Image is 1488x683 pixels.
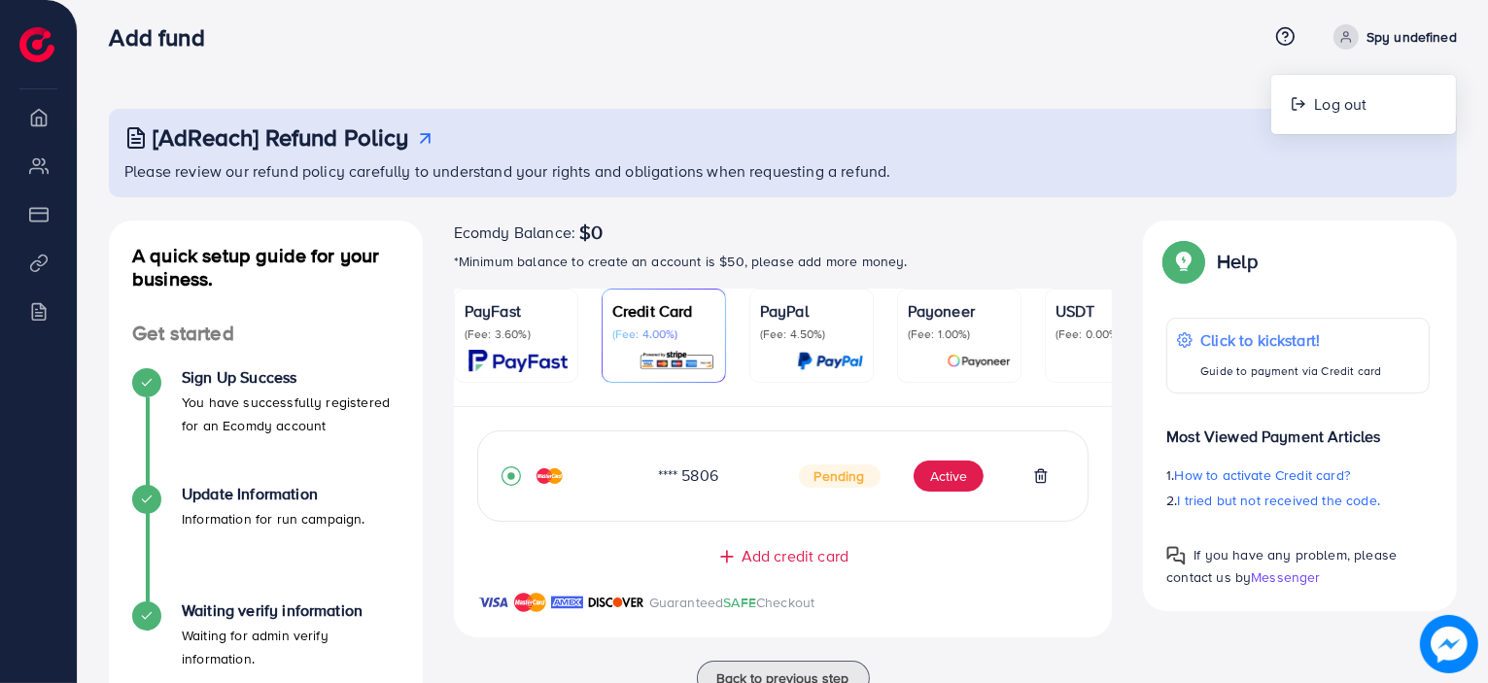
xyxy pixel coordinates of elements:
p: (Fee: 4.50%) [760,326,863,342]
img: brand [477,591,509,614]
img: Popup guide [1166,244,1201,279]
span: Ecomdy Balance: [454,221,575,244]
p: You have successfully registered for an Ecomdy account [182,391,399,437]
img: brand [551,591,583,614]
p: Waiting for admin verify information. [182,624,399,670]
h4: Get started [109,322,423,346]
span: Pending [799,464,881,488]
h4: A quick setup guide for your business. [109,244,423,290]
img: brand [588,591,644,614]
p: Help [1217,250,1258,273]
p: (Fee: 3.60%) [465,326,568,342]
a: Spy undefined [1326,24,1457,50]
img: logo [19,27,54,62]
ul: Spy undefined [1270,74,1457,135]
p: Spy undefined [1367,25,1457,49]
img: card [468,350,568,372]
p: Guaranteed Checkout [649,591,815,614]
h4: Waiting verify information [182,601,399,620]
p: *Minimum balance to create an account is $50, please add more money. [454,250,1113,273]
img: brand [514,591,546,614]
img: card [797,350,863,372]
p: Click to kickstart! [1200,328,1381,352]
h4: Sign Up Success [182,368,399,387]
p: Payoneer [908,299,1011,323]
button: Active [914,461,984,492]
p: 1. [1166,463,1430,487]
p: Most Viewed Payment Articles [1166,409,1430,448]
p: Credit Card [612,299,715,323]
span: If you have any problem, please contact us by [1166,545,1397,587]
img: image [1420,615,1478,673]
p: Information for run campaign. [182,507,365,530]
span: Log out [1314,92,1367,116]
li: Sign Up Success [109,368,423,485]
span: I tried but not received the code. [1178,491,1380,510]
img: card [947,350,1011,372]
span: $0 [579,221,603,244]
span: How to activate Credit card? [1175,465,1350,485]
img: card [639,350,715,372]
p: (Fee: 1.00%) [908,326,1011,342]
h3: Add fund [109,23,220,51]
span: Add credit card [742,545,848,567]
p: (Fee: 4.00%) [612,326,715,342]
h3: [AdReach] Refund Policy [153,123,409,152]
li: Update Information [109,485,423,601]
p: PayPal [760,299,863,323]
span: Messenger [1251,567,1320,587]
p: (Fee: 0.00%) [1055,326,1159,342]
p: Please review our refund policy carefully to understand your rights and obligations when requesti... [124,159,1445,183]
span: SAFE [723,593,756,612]
p: 2. [1166,489,1430,512]
p: USDT [1055,299,1159,323]
img: Popup guide [1166,546,1186,565]
img: credit [536,468,563,484]
svg: record circle [502,466,521,486]
p: Guide to payment via Credit card [1200,359,1381,383]
p: PayFast [465,299,568,323]
h4: Update Information [182,485,365,503]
